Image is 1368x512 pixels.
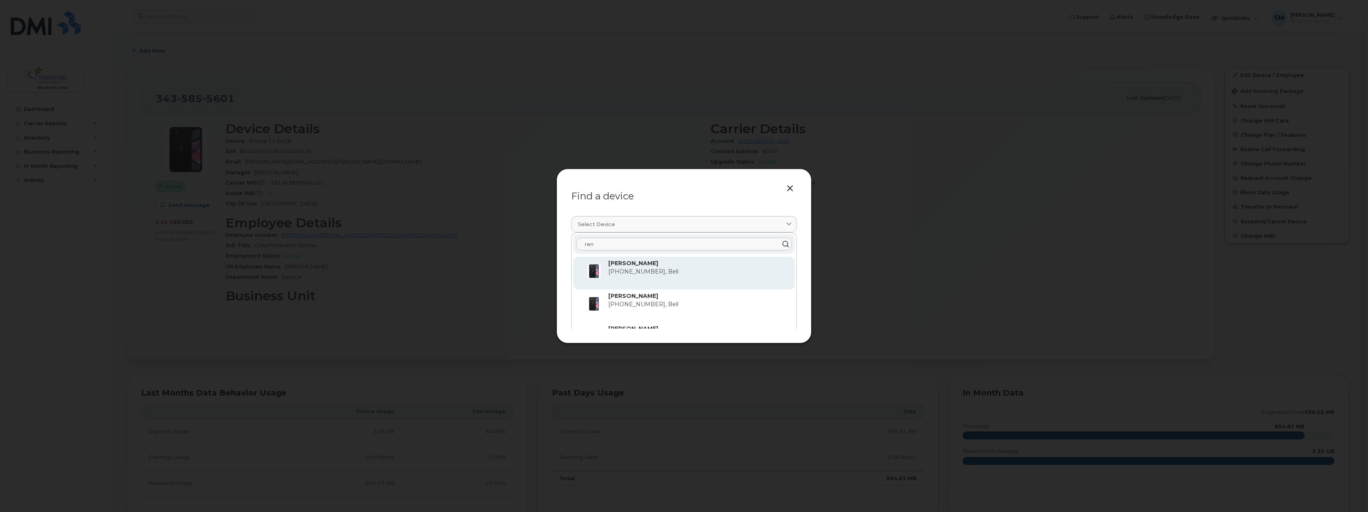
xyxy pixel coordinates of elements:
span: Select device [578,221,615,228]
img: iPhone_11.jpg [586,263,602,279]
span: [PHONE_NUMBER], Bell [608,301,678,308]
span: [PHONE_NUMBER], Bell [608,268,678,275]
strong: [PERSON_NAME] [608,292,658,299]
div: [PERSON_NAME][PHONE_NUMBER], Bell [573,289,795,322]
a: Select device [571,216,797,232]
div: [PERSON_NAME][PHONE_NUMBER], Bell [573,322,795,355]
div: Find a device [571,191,797,201]
div: [PERSON_NAME][PHONE_NUMBER], Bell [573,257,795,289]
img: iPhone_11.jpg [586,296,602,312]
strong: [PERSON_NAME] [608,260,658,267]
strong: [PERSON_NAME] [608,325,658,332]
input: Enter name or device number [576,238,792,250]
